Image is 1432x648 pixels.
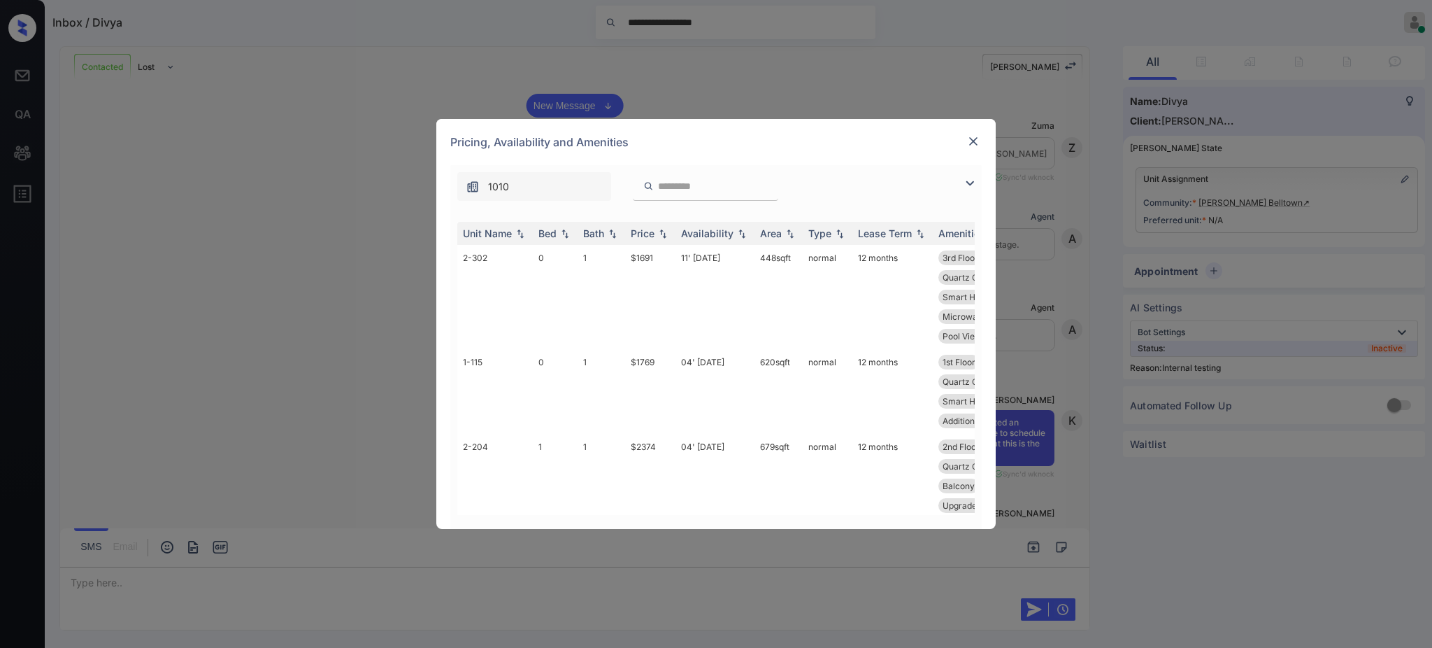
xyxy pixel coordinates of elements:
span: Microwave [943,311,987,322]
span: Upgraded light ... [943,500,1009,511]
span: 1010 [488,179,509,195]
img: sorting [513,229,527,239]
span: Quartz Countert... [943,376,1013,387]
td: 12 months [852,349,933,434]
span: Balcony [943,481,975,491]
td: 12 months [852,434,933,538]
td: 11' [DATE] [675,245,754,349]
span: Additional Stor... [943,416,1006,426]
td: 1-115 [457,349,533,434]
span: Pool View [943,331,982,341]
div: Amenities [938,227,985,239]
div: Bed [538,227,557,239]
div: Area [760,227,782,239]
td: $2374 [625,434,675,538]
img: icon-zuma [961,175,978,192]
td: 620 sqft [754,349,803,434]
span: Quartz Countert... [943,461,1013,472]
td: 679 sqft [754,434,803,538]
img: sorting [558,229,572,239]
td: $1691 [625,245,675,349]
td: 12 months [852,245,933,349]
div: Price [631,227,654,239]
td: normal [803,245,852,349]
img: close [966,134,980,148]
td: 0 [533,349,578,434]
div: Lease Term [858,227,912,239]
span: 2nd Floor [943,442,980,452]
img: icon-zuma [466,180,480,194]
span: 3rd Floor [943,253,978,263]
td: 1 [578,349,625,434]
td: 2-302 [457,245,533,349]
td: 448 sqft [754,245,803,349]
td: normal [803,349,852,434]
img: sorting [656,229,670,239]
img: sorting [735,229,749,239]
td: $1769 [625,349,675,434]
td: 0 [533,245,578,349]
span: Smart Home Lock [943,396,1015,407]
td: 04' [DATE] [675,434,754,538]
td: 04' [DATE] [675,349,754,434]
img: sorting [606,229,620,239]
td: 2-204 [457,434,533,538]
td: 1 [533,434,578,538]
div: Type [808,227,831,239]
span: 1st Floor [943,357,975,367]
img: icon-zuma [643,180,654,192]
img: sorting [833,229,847,239]
div: Availability [681,227,733,239]
span: Smart Home Lock [943,292,1015,302]
img: sorting [913,229,927,239]
div: Bath [583,227,604,239]
div: Unit Name [463,227,512,239]
div: Pricing, Availability and Amenities [436,119,996,165]
span: Quartz Countert... [943,272,1013,283]
td: 1 [578,245,625,349]
td: 1 [578,434,625,538]
img: sorting [783,229,797,239]
td: normal [803,434,852,538]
